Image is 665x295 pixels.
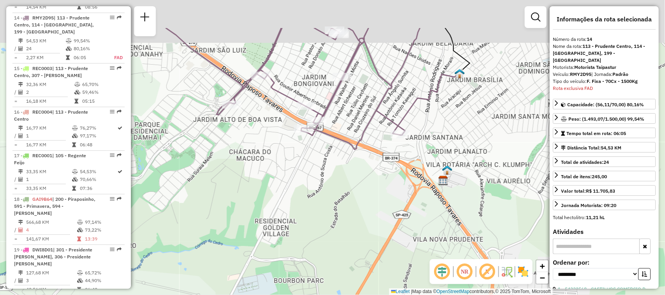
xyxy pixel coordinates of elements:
[442,165,452,175] img: Cross PA
[85,235,122,243] td: 13:39
[14,141,18,149] td: =
[26,176,72,183] td: 1
[18,270,23,275] i: Distância Total
[553,43,656,64] div: Nome da rota:
[26,168,72,176] td: 33,35 KM
[14,235,18,243] td: =
[561,159,609,165] span: Total de atividades:
[32,247,53,253] span: DWI8D01
[14,88,18,96] td: /
[32,196,52,202] span: GAI9B64
[77,5,81,9] i: Tempo total em rota
[561,173,607,180] div: Total de itens:
[553,228,656,235] h4: Atividades
[14,45,18,53] td: /
[72,133,78,138] i: % de utilização da cubagem
[411,289,412,294] span: |
[570,71,591,77] strong: RMY2D95
[14,226,18,234] td: /
[566,130,626,136] span: Tempo total em rota: 06:05
[553,185,656,196] a: Valor total:R$ 11.705,83
[26,132,72,140] td: 1
[137,9,153,27] a: Nova sessão e pesquisa
[553,200,656,210] a: Jornada Motorista: 09:20
[79,132,117,140] td: 97,17%
[389,288,553,295] div: Map data © contributors,© 2025 TomTom, Microsoft
[553,43,645,63] strong: 113 - Prudente Centro, 114 - [GEOGRAPHIC_DATA], 199 - [GEOGRAPHIC_DATA]
[553,214,656,221] div: Total hectolitro:
[72,169,78,174] i: % de utilização do peso
[528,9,543,25] a: Exibir filtros
[32,153,52,158] span: REC0001
[26,277,77,284] td: 3
[14,54,18,61] td: =
[118,169,123,174] i: Rota otimizada
[110,15,115,20] em: Opções
[14,15,94,35] span: 14 -
[26,97,74,105] td: 16,18 KM
[117,109,122,114] em: Rota exportada
[553,113,656,124] a: Peso: (1.493,07/1.500,00) 99,54%
[26,269,77,277] td: 127,68 KM
[18,82,23,87] i: Distância Total
[553,78,656,85] div: Tipo do veículo:
[586,188,615,194] strong: R$ 11.705,83
[72,142,76,147] i: Tempo total em rota
[77,220,83,225] i: % de utilização do peso
[14,247,92,267] span: | 301 - Presidente [PERSON_NAME], 306 - Presidente [PERSON_NAME]
[591,71,628,77] span: | Jornada:
[638,268,651,280] button: Ordem crescente
[553,16,656,23] h4: Informações da rota selecionada
[561,188,615,195] div: Valor total:
[540,273,545,283] span: −
[72,186,76,191] i: Tempo total em rota
[14,247,92,267] span: 19 -
[18,177,23,182] i: Total de Atividades
[553,156,656,167] a: Total de atividades:24
[32,15,54,21] span: RMY2D95
[85,269,122,277] td: 65,72%
[18,46,23,51] i: Total de Atividades
[14,65,88,78] span: | 113 - Prudente Centro, 307 - [PERSON_NAME]
[553,142,656,153] a: Distância Total:54,53 KM
[77,237,81,241] i: Tempo total em rota
[553,36,656,43] div: Número da rota:
[77,228,83,232] i: % de utilização da cubagem
[73,37,106,45] td: 99,54%
[391,289,410,294] a: Leaflet
[79,168,117,176] td: 54,53%
[18,39,23,43] i: Distância Total
[612,71,628,77] strong: Padrão
[553,171,656,181] a: Total de itens:245,00
[14,196,95,216] span: | 200 - Piraposinho, 591 - Primavera, 594 - [PERSON_NAME]
[14,3,18,11] td: =
[14,277,18,284] td: /
[553,258,656,267] label: Ordenar por:
[568,116,644,122] span: Peso: (1.493,07/1.500,00) 99,54%
[117,247,122,252] em: Rota exportada
[79,176,117,183] td: 70,66%
[553,64,656,71] div: Motorista:
[433,262,452,281] span: Ocultar deslocamento
[85,286,122,293] td: 06:42
[536,272,548,284] a: Zoom out
[14,65,88,78] span: 15 -
[14,184,18,192] td: =
[73,54,106,61] td: 06:05
[110,197,115,201] em: Opções
[110,247,115,252] em: Opções
[553,85,656,92] div: Rota exclusiva FAD
[117,15,122,20] em: Rota exportada
[18,169,23,174] i: Distância Total
[587,78,638,84] strong: F. Fixa - 70Cx - 1500Kg
[536,260,548,272] a: Zoom in
[72,177,78,182] i: % de utilização da cubagem
[26,54,65,61] td: 2,27 KM
[26,141,72,149] td: 16,77 KM
[32,109,52,115] span: REC0004
[18,133,23,138] i: Total de Atividades
[118,126,123,130] i: Rota otimizada
[110,153,115,158] em: Opções
[74,90,80,95] i: % de utilização da cubagem
[478,262,497,281] span: Exibir rótulo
